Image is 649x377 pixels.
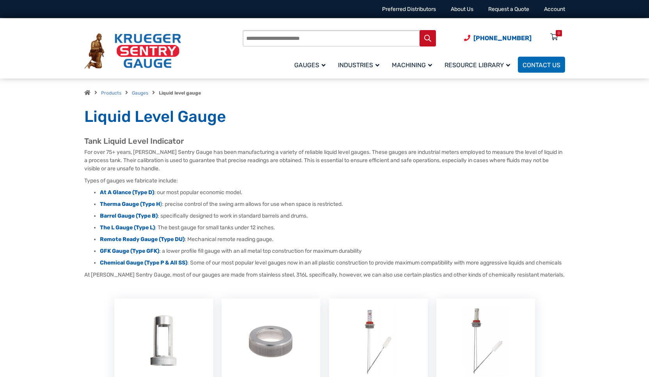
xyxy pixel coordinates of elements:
li: : a lower profile fill gauge with an all metal top construction for maximum durability [100,247,565,255]
h1: Liquid Level Gauge [84,107,565,127]
span: Machining [392,61,432,69]
a: Gauges [132,90,148,96]
a: Industries [333,55,387,74]
a: Preferred Distributors [382,6,436,13]
li: : our most popular economic model. [100,189,565,197]
h2: Tank Liquid Level Indicator [84,136,565,146]
a: Chemical Gauge (Type P & All SS) [100,259,187,266]
a: About Us [451,6,473,13]
img: Krueger Sentry Gauge [84,33,181,69]
span: Gauges [294,61,325,69]
a: Therma Gauge (Type H) [100,201,162,207]
a: Machining [387,55,440,74]
a: Products [101,90,121,96]
p: Types of gauges we fabricate include: [84,177,565,185]
a: Remote Ready Gauge (Type DU) [100,236,185,243]
p: At [PERSON_NAME] Sentry Gauge, most of our gauges are made from stainless steel, 316L specificall... [84,271,565,279]
span: [PHONE_NUMBER] [473,34,532,42]
strong: Liquid level gauge [159,90,201,96]
div: 0 [558,30,560,36]
span: Resource Library [445,61,510,69]
li: : Mechanical remote reading gauge. [100,236,565,243]
a: Contact Us [518,57,565,73]
a: Gauges [290,55,333,74]
p: For over 75+ years, [PERSON_NAME] Sentry Gauge has been manufacturing a variety of reliable liqui... [84,148,565,173]
li: : specifically designed to work in standard barrels and drums. [100,212,565,220]
strong: Therma Gauge (Type H [100,201,160,207]
a: Phone Number (920) 434-8860 [464,33,532,43]
a: The L Gauge (Type L) [100,224,155,231]
a: Resource Library [440,55,518,74]
a: Barrel Gauge (Type B) [100,213,158,219]
li: : Some of our most popular level gauges now in an all plastic construction to provide maximum com... [100,259,565,267]
a: Account [544,6,565,13]
a: GFK Gauge (Type GFK) [100,248,159,254]
li: : The best gauge for small tanks under 12 inches. [100,224,565,232]
span: Contact Us [523,61,560,69]
a: At A Glance (Type D) [100,189,154,196]
a: Request a Quote [488,6,529,13]
li: : precise control of the swing arm allows for use when space is restricted. [100,200,565,208]
span: Industries [338,61,379,69]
